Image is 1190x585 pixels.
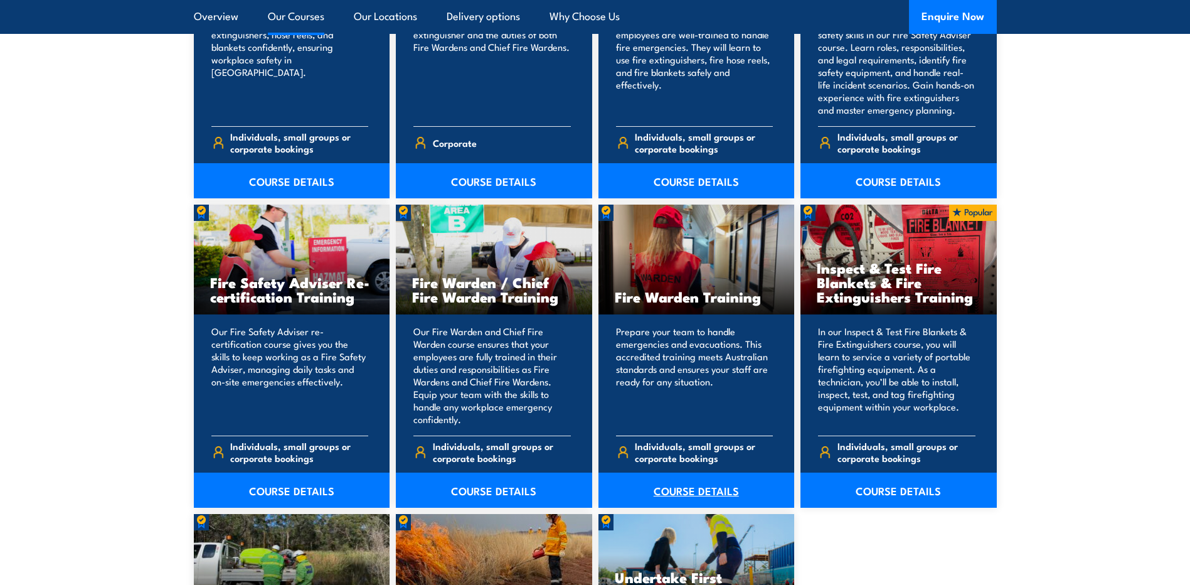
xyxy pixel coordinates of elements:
[396,473,592,508] a: COURSE DETAILS
[194,163,390,198] a: COURSE DETAILS
[396,163,592,198] a: COURSE DETAILS
[818,3,975,116] p: Equip your team in [GEOGRAPHIC_DATA] with key fire safety skills in our Fire Safety Adviser cours...
[412,275,576,304] h3: Fire Warden / Chief Fire Warden Training
[635,131,773,154] span: Individuals, small groups or corporate bookings
[837,440,975,464] span: Individuals, small groups or corporate bookings
[800,163,997,198] a: COURSE DETAILS
[211,325,369,426] p: Our Fire Safety Adviser re-certification course gives you the skills to keep working as a Fire Sa...
[616,325,773,426] p: Prepare your team to handle emergencies and evacuations. This accredited training meets Australia...
[194,473,390,508] a: COURSE DETAILS
[818,325,975,426] p: In our Inspect & Test Fire Blankets & Fire Extinguishers course, you will learn to service a vari...
[210,275,374,304] h3: Fire Safety Adviser Re-certification Training
[635,440,773,464] span: Individuals, small groups or corporate bookings
[230,440,368,464] span: Individuals, small groups or corporate bookings
[433,440,571,464] span: Individuals, small groups or corporate bookings
[413,3,571,116] p: Our Fire Combo Awareness Day includes training on how to use a fire extinguisher and the duties o...
[615,289,778,304] h3: Fire Warden Training
[413,325,571,426] p: Our Fire Warden and Chief Fire Warden course ensures that your employees are fully trained in the...
[433,133,477,153] span: Corporate
[230,131,368,154] span: Individuals, small groups or corporate bookings
[837,131,975,154] span: Individuals, small groups or corporate bookings
[211,3,369,116] p: Train your team in essential fire safety. Learn to use fire extinguishers, hose reels, and blanke...
[598,163,795,198] a: COURSE DETAILS
[598,473,795,508] a: COURSE DETAILS
[800,473,997,508] a: COURSE DETAILS
[616,3,773,116] p: Our Fire Extinguisher and Fire Warden course will ensure your employees are well-trained to handl...
[817,260,980,304] h3: Inspect & Test Fire Blankets & Fire Extinguishers Training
